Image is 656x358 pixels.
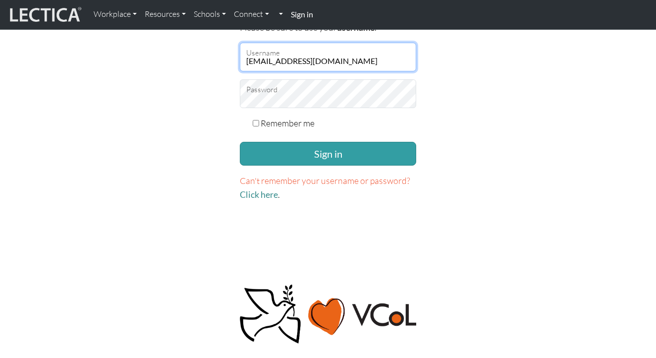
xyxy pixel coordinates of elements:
[237,283,419,345] img: Peace, love, VCoL
[240,142,416,166] button: Sign in
[240,189,278,200] a: Click here
[190,4,230,25] a: Schools
[240,43,416,71] input: Username
[240,174,416,202] p: .
[90,4,141,25] a: Workplace
[291,9,313,19] strong: Sign in
[261,116,315,130] label: Remember me
[230,4,273,25] a: Connect
[240,175,410,186] span: Can't remember your username or password?
[141,4,190,25] a: Resources
[287,4,317,25] a: Sign in
[337,22,375,33] strong: username
[7,5,82,24] img: lecticalive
